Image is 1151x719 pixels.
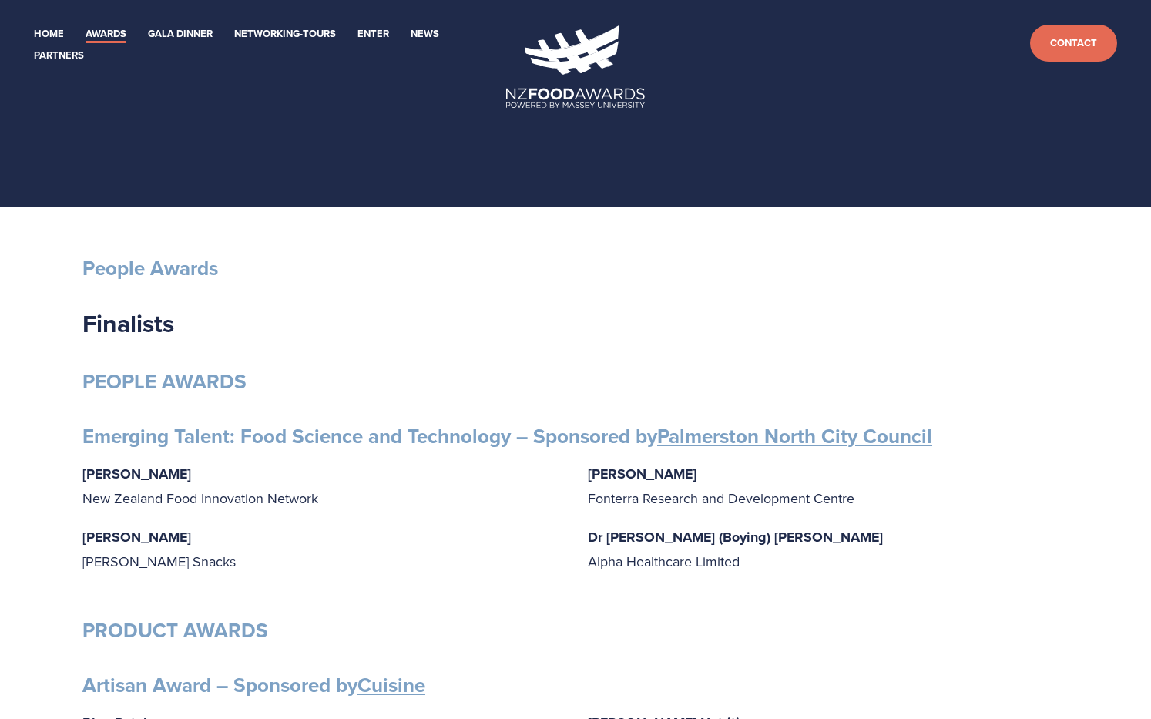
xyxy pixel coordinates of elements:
a: Awards [86,25,126,43]
strong: [PERSON_NAME] [82,464,191,484]
a: Palmerston North City Council [657,422,932,451]
strong: [PERSON_NAME] [82,527,191,547]
strong: PRODUCT AWARDS [82,616,268,645]
a: Partners [34,47,84,65]
strong: [PERSON_NAME] [588,464,696,484]
strong: Dr [PERSON_NAME] (Boying) [PERSON_NAME] [588,527,883,547]
strong: PEOPLE AWARDS [82,367,247,396]
h3: People Awards [82,256,1069,281]
p: New Zealand Food Innovation Network [82,462,563,511]
p: [PERSON_NAME] Snacks [82,525,563,574]
a: Home [34,25,64,43]
a: News [411,25,439,43]
strong: Finalists [82,305,174,341]
a: Cuisine [357,670,425,700]
strong: Emerging Talent: Food Science and Technology – Sponsored by [82,422,932,451]
a: Gala Dinner [148,25,213,43]
a: Networking-Tours [234,25,336,43]
a: Contact [1030,25,1117,62]
a: Enter [357,25,389,43]
strong: Artisan Award – Sponsored by [82,670,425,700]
p: Fonterra Research and Development Centre [588,462,1069,511]
p: Alpha Healthcare Limited [588,525,1069,574]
